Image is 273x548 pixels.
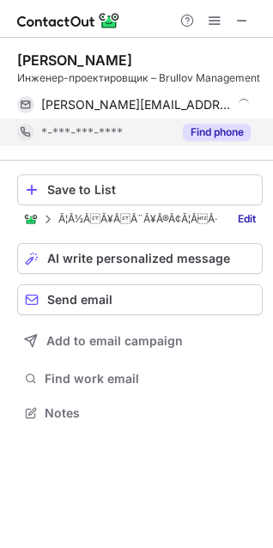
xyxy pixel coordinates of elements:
span: Notes [45,405,256,421]
div: Инженер-проектировщик – Brullov Management [17,70,263,86]
p: Ã¦Â½ÂÃ¥ÂÂ¨Ã¥Â®Â¢Ã¦ÂÂ· [58,213,217,225]
div: [PERSON_NAME] [17,52,132,69]
button: Send email [17,284,263,315]
span: [PERSON_NAME][EMAIL_ADDRESS][DOMAIN_NAME] [41,97,232,113]
button: Reveal Button [183,124,251,141]
span: Send email [47,293,112,307]
button: Find work email [17,367,263,391]
button: Save to List [17,174,263,205]
button: AI write personalized message [17,243,263,274]
div: Save to List [47,183,255,197]
a: Edit [231,210,263,228]
span: AI write personalized message [47,252,230,265]
span: Add to email campaign [46,334,183,348]
button: Add to email campaign [17,326,263,356]
img: ContactOut [24,212,38,226]
img: ContactOut v5.3.10 [17,10,120,31]
span: Find work email [45,371,256,387]
button: Notes [17,401,263,425]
